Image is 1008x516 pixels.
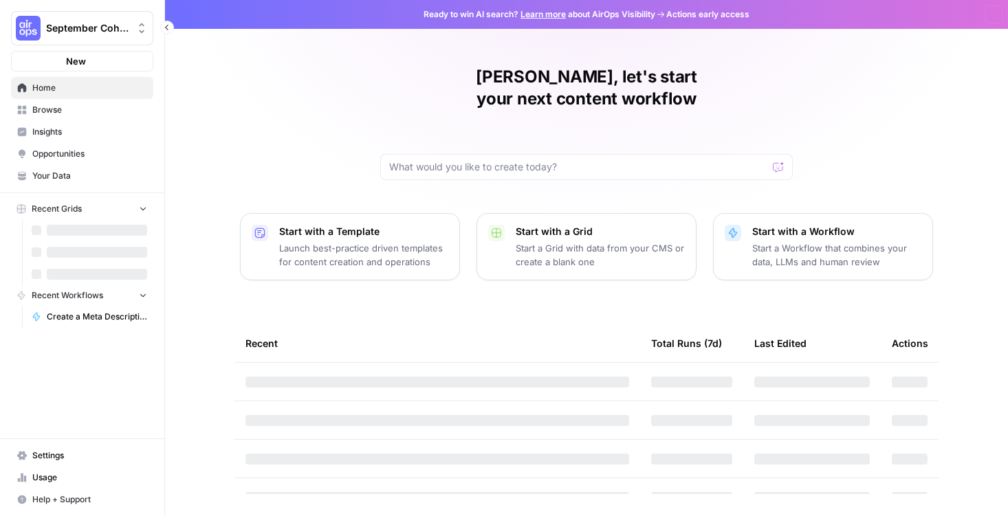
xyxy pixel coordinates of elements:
span: New [66,54,86,68]
a: Insights [11,121,153,143]
a: Your Data [11,165,153,187]
button: New [11,51,153,71]
span: Opportunities [32,148,147,160]
a: Opportunities [11,143,153,165]
p: Start a Grid with data from your CMS or create a blank one [516,241,685,269]
span: Home [32,82,147,94]
p: Start a Workflow that combines your data, LLMs and human review [752,241,921,269]
input: What would you like to create today? [389,160,767,174]
span: Create a Meta Description [47,311,147,323]
button: Help + Support [11,489,153,511]
span: Ready to win AI search? about AirOps Visibility [424,8,655,21]
p: Launch best-practice driven templates for content creation and operations [279,241,448,269]
div: Recent [245,324,629,362]
a: Home [11,77,153,99]
p: Start with a Workflow [752,225,921,238]
span: Help + Support [32,493,147,506]
a: Create a Meta Description [25,306,153,328]
span: Your Data [32,170,147,182]
a: Usage [11,467,153,489]
button: Start with a TemplateLaunch best-practice driven templates for content creation and operations [240,213,460,280]
div: Last Edited [754,324,807,362]
span: Actions early access [666,8,749,21]
span: Insights [32,126,147,138]
button: Recent Workflows [11,285,153,306]
p: Start with a Template [279,225,448,238]
button: Start with a WorkflowStart a Workflow that combines your data, LLMs and human review [713,213,933,280]
span: September Cohort [46,21,129,35]
button: Recent Grids [11,199,153,219]
button: Start with a GridStart a Grid with data from your CMS or create a blank one [476,213,697,280]
span: Settings [32,449,147,462]
div: Total Runs (7d) [651,324,722,362]
span: Browse [32,104,147,116]
div: Actions [892,324,928,362]
button: Workspace: September Cohort [11,11,153,45]
h1: [PERSON_NAME], let's start your next content workflow [380,66,793,110]
span: Recent Workflows [32,289,103,302]
a: Browse [11,99,153,121]
img: September Cohort Logo [16,16,41,41]
p: Start with a Grid [516,225,685,238]
a: Settings [11,445,153,467]
span: Recent Grids [32,203,82,215]
span: Usage [32,471,147,484]
a: Learn more [521,9,566,19]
